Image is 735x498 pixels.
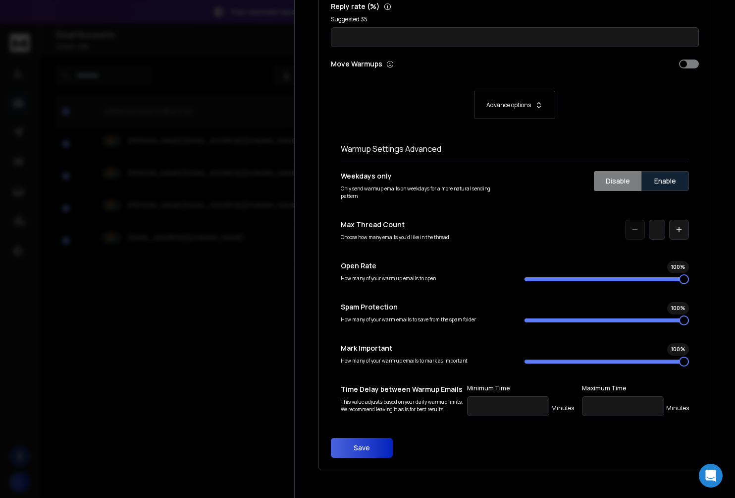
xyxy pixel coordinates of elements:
p: How many of your warm up emails to mark as important [341,357,505,365]
p: Weekdays only [341,171,505,181]
h1: Warmup Settings Advanced [341,143,689,155]
p: How many of your warm up emails to open [341,275,505,282]
p: Suggested 35 [331,15,699,23]
button: Enable [641,171,689,191]
p: Advance options [486,101,531,109]
p: Only send warmup emails on weekdays for a more natural sending pattern [341,185,505,200]
p: Reply rate (%) [331,1,699,11]
p: Open Rate [341,261,505,271]
p: Minutes [666,404,689,412]
p: Time Delay between Warmup Emails [341,384,463,394]
p: This value adjusts based on your daily warmup limits. We recommend leaving it as is for best resu... [341,398,463,413]
div: 100 % [667,261,689,273]
button: Disable [594,171,641,191]
p: Minutes [551,404,574,412]
button: Save [331,438,393,458]
p: How many of your warm emails to save from the spam folder [341,316,505,323]
p: Mark Important [341,343,505,353]
label: Maximum Time [582,384,689,392]
p: Move Warmups [331,59,512,69]
div: 100 % [667,302,689,314]
p: Choose how many emails you'd like in the thread [341,234,505,241]
p: Spam Protection [341,302,505,312]
label: Minimum Time [467,384,574,392]
div: Open Intercom Messenger [699,464,723,488]
div: 100 % [667,343,689,356]
button: Advance options [341,91,689,119]
p: Max Thread Count [341,220,505,230]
